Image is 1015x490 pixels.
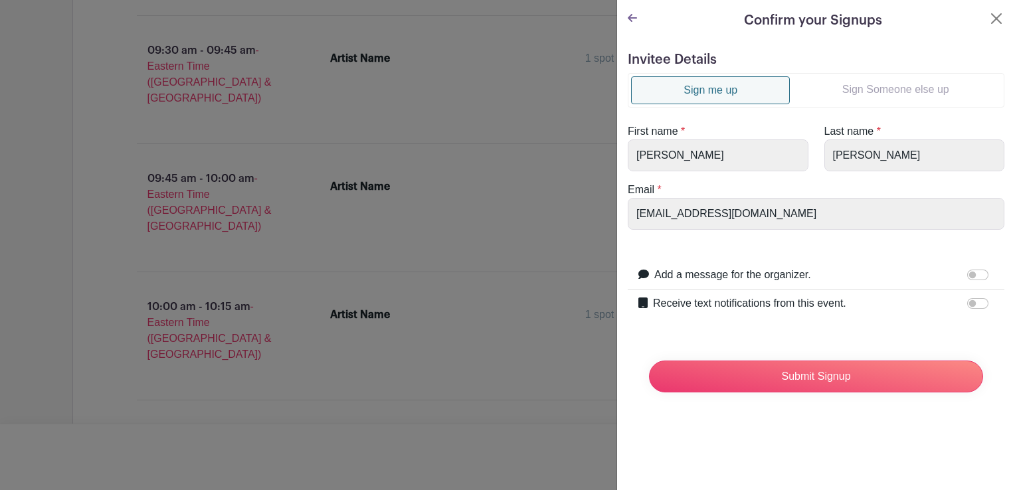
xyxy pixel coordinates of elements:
[628,123,678,139] label: First name
[649,361,983,392] input: Submit Signup
[653,295,846,311] label: Receive text notifications from this event.
[628,52,1004,68] h5: Invitee Details
[790,76,1001,103] a: Sign Someone else up
[824,123,874,139] label: Last name
[744,11,882,31] h5: Confirm your Signups
[988,11,1004,27] button: Close
[654,267,811,283] label: Add a message for the organizer.
[628,182,654,198] label: Email
[631,76,790,104] a: Sign me up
